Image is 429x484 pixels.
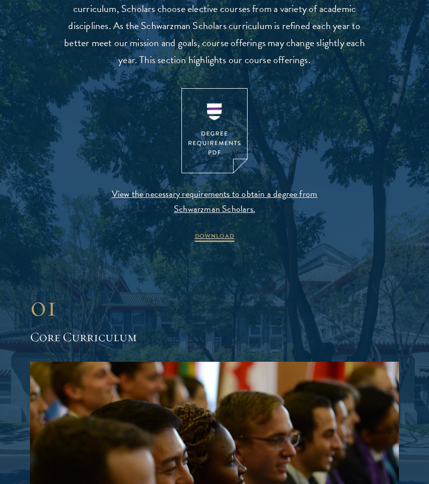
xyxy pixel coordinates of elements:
a: View the necessary requirements to obtain a degree from Schwarzman Scholars. DOWNLOAD [97,88,332,244]
h2: Core Curriculum [30,328,399,347]
div: 01 [30,289,399,324]
span: DOWNLOAD [195,231,235,244]
span: View the necessary requirements to obtain a degree from Schwarzman Scholars. [97,186,332,216]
